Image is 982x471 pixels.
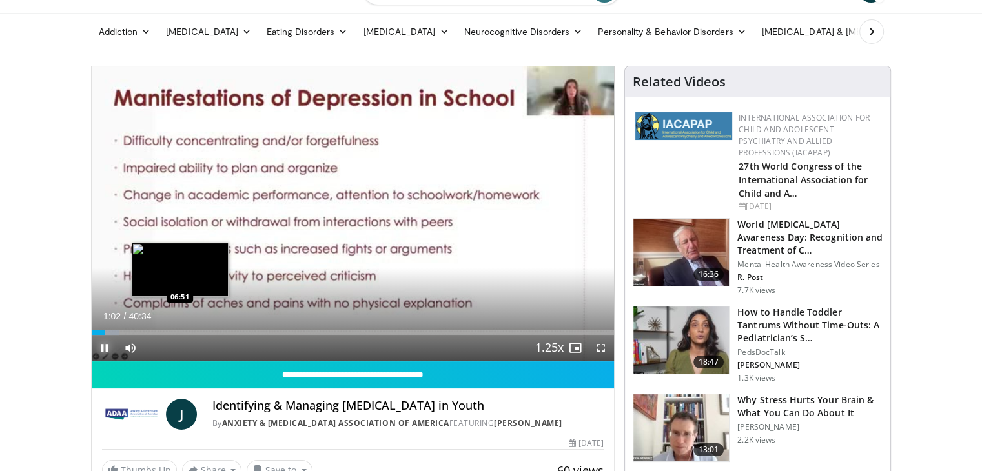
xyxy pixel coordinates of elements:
span: 40:34 [128,311,151,321]
a: [PERSON_NAME] [494,417,562,428]
a: Eating Disorders [259,19,355,45]
div: By FEATURING [212,417,604,429]
a: 13:01 Why Stress Hurts Your Brain & What You Can Do About It [PERSON_NAME] 2.2K views [633,394,883,462]
button: Pause [92,335,118,361]
img: Anxiety & Depression Association of America [102,399,161,430]
a: International Association for Child and Adolescent Psychiatry and Allied Professions (IACAPAP) [739,112,870,158]
p: 7.7K views [737,285,775,296]
div: Progress Bar [92,330,615,335]
div: [DATE] [739,201,880,212]
button: Enable picture-in-picture mode [562,335,588,361]
img: dad9b3bb-f8af-4dab-abc0-c3e0a61b252e.150x105_q85_crop-smart_upscale.jpg [633,219,729,286]
span: 1:02 [103,311,121,321]
img: image.jpeg [132,243,229,297]
a: 27th World Congress of the International Association for Child and A… [739,160,868,199]
img: 50ea502b-14b0-43c2-900c-1755f08e888a.150x105_q85_crop-smart_upscale.jpg [633,306,729,374]
a: Neurocognitive Disorders [456,19,591,45]
p: [PERSON_NAME] [737,422,883,432]
button: Playback Rate [537,335,562,361]
p: 2.2K views [737,435,775,445]
a: 16:36 World [MEDICAL_DATA] Awareness Day: Recognition and Treatment of C… Mental Health Awareness... [633,218,883,296]
div: [DATE] [569,437,604,449]
img: 2a9917ce-aac2-4f82-acde-720e532d7410.png.150x105_q85_autocrop_double_scale_upscale_version-0.2.png [635,112,732,140]
a: J [166,399,197,430]
video-js: Video Player [92,66,615,361]
button: Mute [118,335,143,361]
span: / [124,311,127,321]
h4: Related Videos [633,74,726,90]
span: 18:47 [693,356,724,368]
h3: World [MEDICAL_DATA] Awareness Day: Recognition and Treatment of C… [737,218,883,257]
a: Addiction [91,19,159,45]
a: Personality & Behavior Disorders [590,19,753,45]
img: 153729e0-faea-4f29-b75f-59bcd55f36ca.150x105_q85_crop-smart_upscale.jpg [633,394,729,461]
h4: Identifying & Managing [MEDICAL_DATA] in Youth [212,399,604,413]
span: 13:01 [693,443,724,456]
p: R. Post [737,272,883,283]
p: 1.3K views [737,373,775,383]
a: [MEDICAL_DATA] [355,19,456,45]
p: Mental Health Awareness Video Series [737,259,883,270]
h3: How to Handle Toddler Tantrums Without Time-Outs: A Pediatrician’s S… [737,306,883,345]
p: PedsDocTalk [737,347,883,357]
a: Anxiety & [MEDICAL_DATA] Association of America [222,417,449,428]
p: [PERSON_NAME] [737,360,883,370]
span: 16:36 [693,268,724,281]
h3: Why Stress Hurts Your Brain & What You Can Do About It [737,394,883,419]
a: [MEDICAL_DATA] [158,19,259,45]
a: [MEDICAL_DATA] & [MEDICAL_DATA] [754,19,939,45]
a: 18:47 How to Handle Toddler Tantrums Without Time-Outs: A Pediatrician’s S… PedsDocTalk [PERSON_N... [633,306,883,383]
button: Fullscreen [588,335,614,361]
